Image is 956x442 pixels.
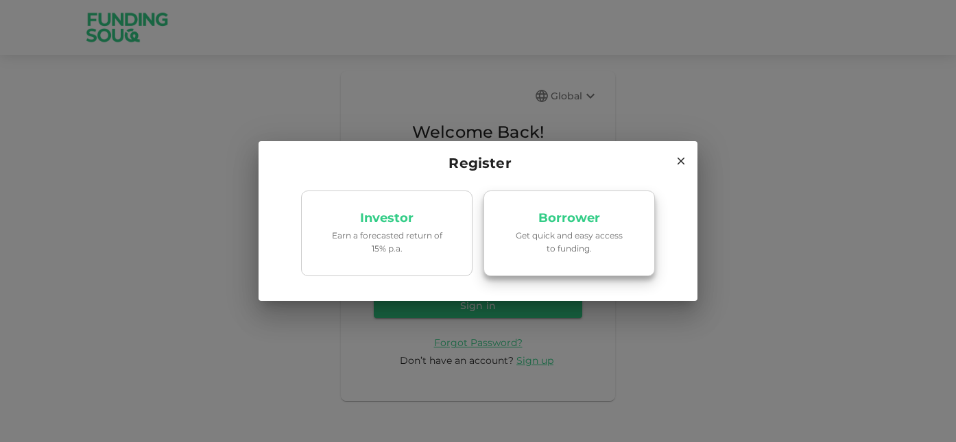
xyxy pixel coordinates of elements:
[444,152,511,174] span: Register
[328,229,445,255] p: Earn a forecasted return of 15% p.a.
[538,212,600,225] p: Borrower
[360,212,414,225] p: Investor
[483,191,655,277] a: BorrowerGet quick and easy access to funding.
[511,229,628,255] p: Get quick and easy access to funding.
[301,191,473,277] a: InvestorEarn a forecasted return of 15% p.a.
